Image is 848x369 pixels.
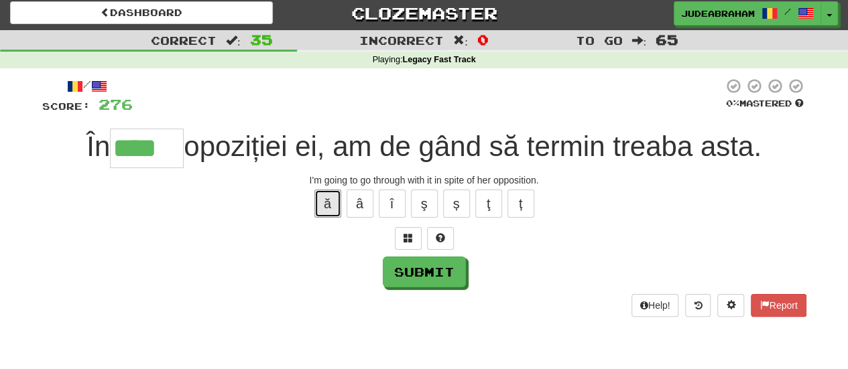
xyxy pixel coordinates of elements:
span: 0 [477,31,489,48]
button: Help! [631,294,679,317]
button: î [379,190,406,218]
div: / [42,78,133,94]
span: : [226,35,241,46]
button: ț [507,190,534,218]
button: Switch sentence to multiple choice alt+p [395,227,422,250]
span: 35 [250,31,273,48]
span: Score: [42,100,90,112]
span: : [453,35,468,46]
span: Correct [151,33,217,47]
span: În [86,131,110,162]
span: Incorrect [359,33,444,47]
button: ţ [475,190,502,218]
span: To go [575,33,622,47]
a: Clozemaster [293,1,556,25]
span: 0 % [726,98,739,108]
strong: Legacy Fast Track [402,55,475,64]
a: Dashboard [10,1,273,24]
button: Round history (alt+y) [685,294,711,317]
span: judeabraham [681,7,755,19]
span: : [631,35,646,46]
a: judeabraham / [674,1,821,25]
button: ă [314,190,341,218]
span: opoziției ei, am de gând să termin treaba asta. [184,131,762,162]
button: Submit [383,256,466,287]
button: Single letter hint - you only get 1 per sentence and score half the points! alt+h [427,227,454,250]
button: ș [443,190,470,218]
button: ş [411,190,438,218]
div: Mastered [723,98,806,110]
span: 276 [99,96,133,113]
button: Report [751,294,806,317]
span: / [784,7,791,16]
span: 65 [656,31,678,48]
div: I'm going to go through with it in spite of her opposition. [42,173,806,187]
button: â [347,190,373,218]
